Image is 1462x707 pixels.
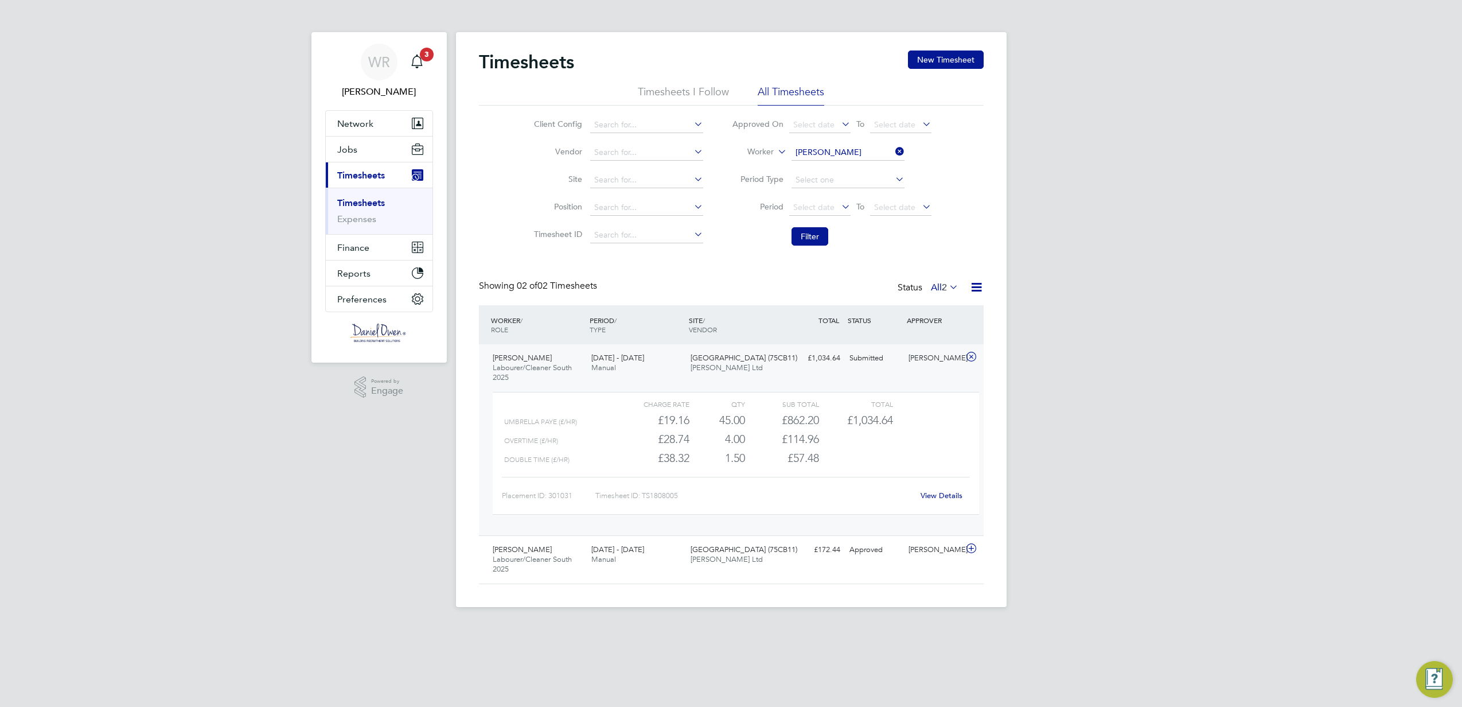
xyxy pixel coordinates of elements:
span: WR [368,55,390,69]
span: Labourer/Cleaner South 2025 [493,363,572,382]
span: / [614,316,617,325]
span: Select date [793,119,835,130]
li: Timesheets I Follow [638,85,729,106]
span: [PERSON_NAME] [493,545,552,554]
button: Timesheets [326,162,432,188]
span: ROLE [491,325,508,334]
label: All [931,282,958,293]
a: View Details [921,491,962,500]
div: 45.00 [689,411,745,430]
a: Powered byEngage [354,376,403,398]
span: Jobs [337,144,357,155]
label: Period [732,201,783,212]
label: Timesheet ID [531,229,582,239]
div: [PERSON_NAME] [904,541,964,560]
label: Site [531,174,582,184]
label: Vendor [531,146,582,157]
span: [GEOGRAPHIC_DATA] (75CB11) [691,545,797,554]
div: SITE [686,310,785,340]
div: Status [898,280,961,296]
label: Period Type [732,174,783,184]
span: Select date [874,202,915,212]
span: / [703,316,705,325]
div: £172.44 [785,541,845,560]
label: Client Config [531,119,582,129]
input: Search for... [590,117,703,133]
span: Finance [337,242,369,253]
div: Approved [845,541,905,560]
span: Powered by [371,376,403,386]
button: Finance [326,235,432,260]
div: £862.20 [745,411,819,430]
button: Preferences [326,286,432,312]
label: Position [531,201,582,212]
button: Jobs [326,137,432,162]
span: £1,034.64 [847,413,893,427]
span: Double Time (£/HR) [504,456,570,464]
span: Engage [371,386,403,396]
a: 3 [406,44,428,80]
button: New Timesheet [908,50,984,69]
span: Select date [793,202,835,212]
button: Engage Resource Center [1416,661,1453,698]
div: Timesheet ID: TS1808005 [595,487,914,505]
span: 02 Timesheets [517,280,597,292]
div: APPROVER [904,310,964,331]
span: [DATE] - [DATE] [591,353,644,363]
button: Network [326,111,432,136]
span: Umbrella Paye (£/HR) [504,418,577,426]
label: Approved On [732,119,783,129]
a: Timesheets [337,197,385,208]
div: £38.32 [615,449,689,468]
input: Search for... [590,145,703,161]
img: danielowen-logo-retina.png [350,324,408,342]
span: Reports [337,268,371,279]
div: Sub Total [745,397,819,411]
li: All Timesheets [758,85,824,106]
span: Manual [591,363,616,372]
input: Search for... [590,227,703,243]
span: To [853,199,868,214]
input: Search for... [590,172,703,188]
span: Timesheets [337,170,385,181]
div: Total [819,397,893,411]
div: PERIOD [587,310,686,340]
nav: Main navigation [311,32,447,363]
span: Labourer/Cleaner South 2025 [493,554,572,574]
span: VENDOR [689,325,717,334]
div: 1.50 [689,449,745,468]
input: Search for... [590,200,703,216]
span: Preferences [337,294,387,305]
span: Manual [591,554,616,564]
span: [PERSON_NAME] Ltd [691,554,763,564]
div: Showing [479,280,599,292]
span: Network [337,118,373,129]
span: 2 [942,282,947,293]
span: To [853,116,868,131]
div: Timesheets [326,188,432,234]
span: Overtime (£/HR) [504,437,558,445]
label: Worker [722,146,774,158]
div: 4.00 [689,430,745,449]
div: WORKER [488,310,587,340]
div: Submitted [845,349,905,368]
div: Charge rate [615,397,689,411]
span: Select date [874,119,915,130]
button: Filter [792,227,828,246]
a: Expenses [337,213,376,224]
div: [PERSON_NAME] [904,349,964,368]
input: Search for... [792,145,905,161]
span: [GEOGRAPHIC_DATA] (75CB11) [691,353,797,363]
span: 3 [420,48,434,61]
span: [DATE] - [DATE] [591,545,644,554]
div: £19.16 [615,411,689,430]
div: QTY [689,397,745,411]
span: Weronika Rodzynko [325,85,433,99]
h2: Timesheets [479,50,574,73]
div: STATUS [845,310,905,331]
span: TYPE [590,325,606,334]
a: WR[PERSON_NAME] [325,44,433,99]
div: £57.48 [745,449,819,468]
span: / [520,316,523,325]
span: [PERSON_NAME] Ltd [691,363,763,372]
